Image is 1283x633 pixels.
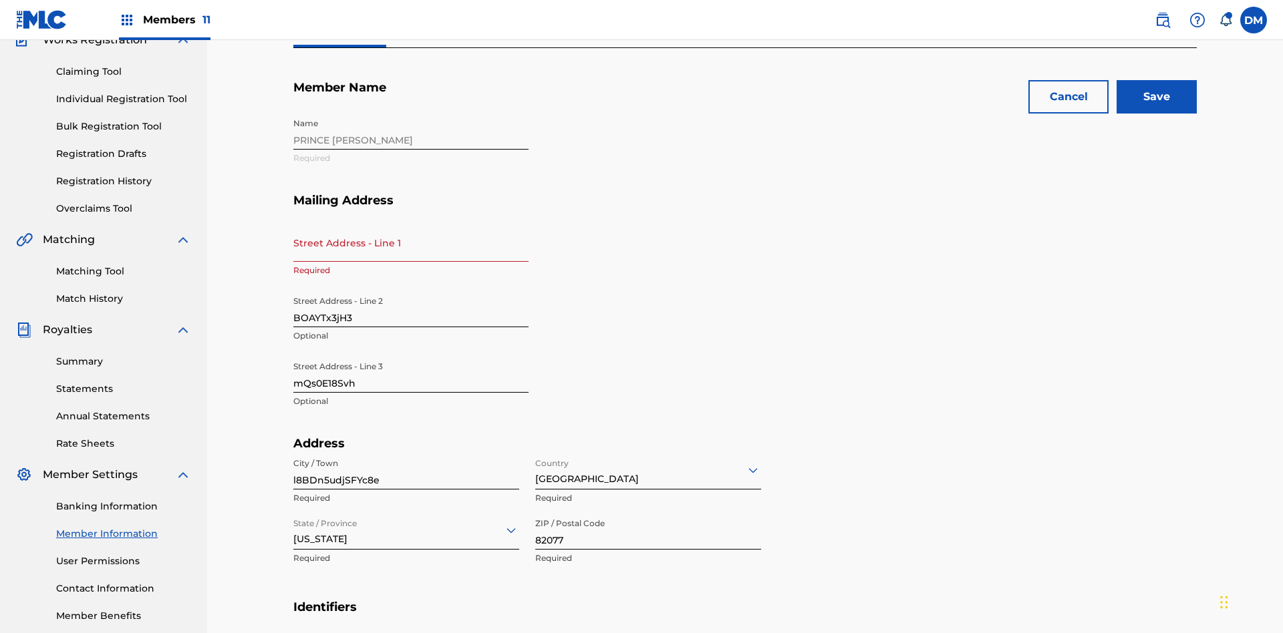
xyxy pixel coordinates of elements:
img: expand [175,232,191,248]
div: Help [1184,7,1211,33]
span: Member Settings [43,467,138,483]
a: Match History [56,292,191,306]
img: expand [175,32,191,48]
a: User Permissions [56,554,191,568]
a: Rate Sheets [56,437,191,451]
a: Matching Tool [56,264,191,278]
label: Country [535,449,569,469]
span: 11 [202,13,210,26]
img: Works Registration [16,32,33,48]
a: Annual Statements [56,409,191,423]
span: Members [143,12,210,27]
p: Optional [293,395,529,407]
a: Claiming Tool [56,65,191,79]
img: Top Rightsholders [119,12,135,28]
h5: Member Name [293,80,1197,112]
div: [GEOGRAPHIC_DATA] [535,453,761,486]
img: expand [175,322,191,338]
img: expand [175,467,191,483]
a: Banking Information [56,499,191,513]
img: MLC Logo [16,10,67,29]
p: Required [535,552,761,564]
a: Contact Information [56,582,191,596]
a: Registration Drafts [56,147,191,161]
p: Required [293,552,519,564]
p: Required [293,492,519,504]
a: Member Benefits [56,609,191,623]
div: Notifications [1219,13,1232,27]
p: Required [535,492,761,504]
a: Bulk Registration Tool [56,120,191,134]
a: Overclaims Tool [56,202,191,216]
p: Required [293,264,529,276]
a: Public Search [1149,7,1176,33]
iframe: Chat Widget [1216,569,1283,633]
img: Matching [16,232,33,248]
span: Works Registration [43,32,147,48]
img: Royalties [16,322,32,338]
img: help [1189,12,1205,28]
a: Statements [56,382,191,396]
span: Matching [43,232,95,248]
div: [US_STATE] [293,513,519,546]
div: Drag [1220,582,1228,622]
span: Royalties [43,322,92,338]
a: Individual Registration Tool [56,92,191,106]
button: Cancel [1028,80,1109,114]
img: search [1155,12,1171,28]
input: Save [1117,80,1197,114]
img: Member Settings [16,467,32,483]
p: Optional [293,330,529,342]
a: Registration History [56,174,191,188]
h5: Identifiers [293,600,1197,631]
div: User Menu [1240,7,1267,33]
label: State / Province [293,509,357,530]
h5: Address [293,436,780,451]
a: Member Information [56,527,191,541]
h5: Mailing Address [293,193,1197,224]
a: Summary [56,355,191,369]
